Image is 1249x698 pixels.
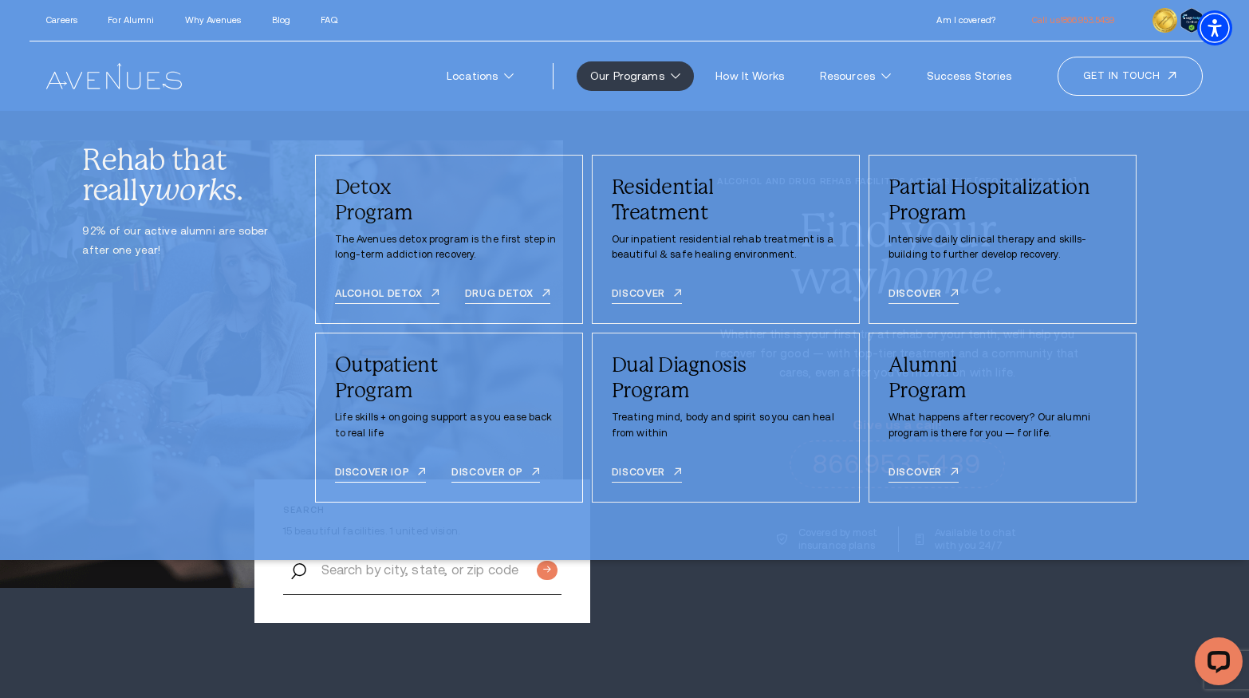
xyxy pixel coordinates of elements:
[1182,631,1249,698] iframe: LiveChat chat widget
[46,15,77,25] a: Careers
[936,15,995,25] a: Am I covered?
[537,561,558,580] input: Submit button
[315,333,583,503] div: /
[888,410,1117,440] p: What happens after recovery? Our alumni program is there for you — for life.
[108,15,154,25] a: For Alumni
[592,333,860,503] div: /
[869,333,1137,503] div: /
[1032,15,1114,25] a: call 866.953.5439
[1058,57,1203,95] a: Get in touch
[335,232,563,262] p: The Avenues detox program is the first step in long-term addiction recovery.
[869,155,1137,325] div: /
[315,155,583,325] div: /
[612,232,840,262] p: Our inpatient residential rehab treatment is a beautiful & safe healing environment.
[577,61,694,91] a: Our Programs
[612,410,840,440] p: Treating mind, body and spirit so you can heal from within
[612,175,840,226] div: Residential Treatment
[1180,11,1203,24] a: Verify Approval for www.avenuesrecovery.com - open in a new tab
[465,288,550,304] a: Drug detox
[433,61,527,91] a: Locations
[335,467,427,483] a: DISCOVER IOP
[335,288,439,304] a: Alcohol detox
[1152,8,1176,32] img: clock
[888,288,959,304] a: Discover
[335,353,563,404] div: Outpatient Program
[912,61,1025,91] a: Success Stories
[888,353,1117,404] div: Alumni Program
[272,15,290,25] a: Blog
[451,467,540,483] a: Discover OP
[592,155,860,325] div: /
[335,410,563,440] p: Life skills + ongoing support as you ease back to real life
[82,222,276,260] p: 92% of our active alumni are sober after one year!
[612,467,682,483] a: DISCOVER
[185,15,241,25] a: Why Avenues
[612,353,840,404] div: Dual Diagnosis Program
[702,61,798,91] a: How It Works
[82,145,276,207] div: Rehab that really .
[888,232,1117,262] p: Intensive daily clinical therapy and skills-building to further develop recovery.
[888,467,959,483] a: Discover
[612,288,682,304] a: Discover
[806,61,904,91] a: Resources
[283,544,562,595] input: Search by city, state, or zip code
[321,15,337,25] a: FAQ
[335,175,563,226] div: Detox Program
[1197,10,1232,45] div: Accessibility Menu
[155,173,236,207] i: works
[1180,8,1203,32] img: Verify Approval for www.avenuesrecovery.com
[1062,15,1114,25] span: 866.953.5439
[888,175,1117,226] div: Partial Hospitalization Program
